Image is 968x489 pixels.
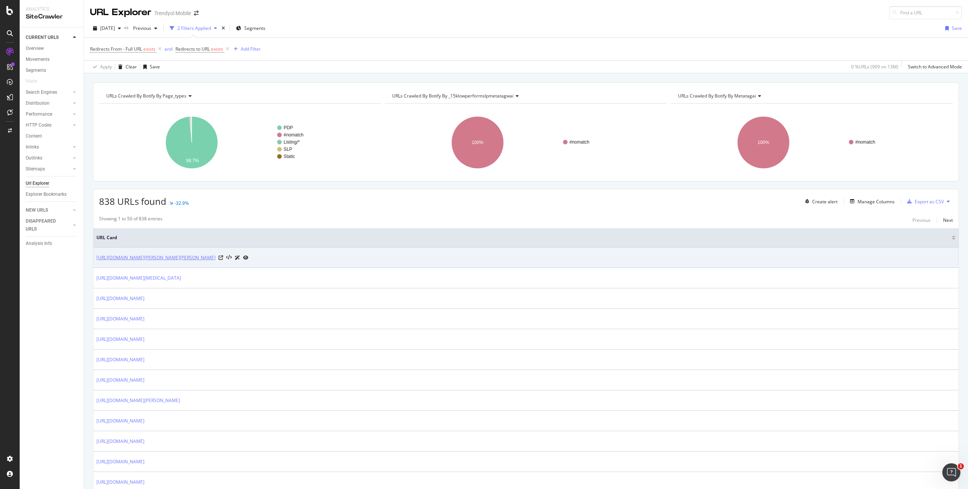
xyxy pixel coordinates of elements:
[26,180,49,187] div: Url Explorer
[912,215,931,224] button: Previous
[96,234,950,241] span: URL Card
[26,240,52,248] div: Analysis Info
[26,34,71,42] a: CURRENT URLS
[219,255,223,260] a: Visit Online Page
[186,158,199,163] text: 98.7%
[96,458,144,466] a: [URL][DOMAIN_NAME]
[26,45,78,53] a: Overview
[96,274,181,282] a: [URL][DOMAIN_NAME][MEDICAL_DATA]
[130,25,151,31] span: Previous
[26,190,78,198] a: Explorer Bookmarks
[26,206,71,214] a: NEW URLS
[26,154,42,162] div: Outlinks
[96,417,144,425] a: [URL][DOMAIN_NAME]
[26,77,37,85] div: Visits
[915,198,944,205] div: Export as CSV
[26,110,71,118] a: Performance
[943,215,953,224] button: Next
[26,88,57,96] div: Search Engines
[241,46,261,52] div: Add Filter
[130,22,160,34] button: Previous
[26,67,78,74] a: Segments
[220,25,226,32] div: times
[150,63,160,70] div: Save
[26,180,78,187] a: Url Explorer
[26,77,45,85] a: Visits
[26,121,71,129] a: HTTP Codes
[26,88,71,96] a: Search Engines
[96,315,144,323] a: [URL][DOMAIN_NAME]
[908,63,962,70] div: Switch to Advanced Mode
[757,140,769,145] text: 100%
[391,90,660,102] h4: URLs Crawled By Botify By _15klowperformslpmetatagwai
[143,46,155,52] span: exists
[115,61,137,73] button: Clear
[904,195,944,207] button: Export as CSV
[958,463,964,469] span: 1
[284,147,292,152] text: SLP
[106,93,186,99] span: URLs Crawled By Botify By page_types
[177,25,211,31] div: 2 Filters Applied
[284,132,304,138] text: #nomatch
[26,121,51,129] div: HTTP Codes
[90,46,142,52] span: Redirects From - Full URL
[26,56,78,63] a: Movements
[942,22,962,34] button: Save
[233,22,268,34] button: Segments
[385,110,667,175] div: A chart.
[26,165,71,173] a: Sitemaps
[244,25,265,31] span: Segments
[472,140,483,145] text: 100%
[952,25,962,31] div: Save
[284,139,300,145] text: Listing/*
[99,110,381,175] svg: A chart.
[26,217,71,233] a: DISAPPEARED URLS
[26,143,71,151] a: Inlinks
[154,9,191,17] div: Trendyol Mobile
[26,67,46,74] div: Segments
[96,254,216,262] a: [URL][DOMAIN_NAME][PERSON_NAME][PERSON_NAME]
[26,12,78,21] div: SiteCrawler
[164,45,172,53] button: and
[96,295,144,302] a: [URL][DOMAIN_NAME]
[26,45,44,53] div: Overview
[100,63,112,70] div: Apply
[942,463,960,481] iframe: Intercom live chat
[167,22,220,34] button: 2 Filters Applied
[678,93,756,99] span: URLs Crawled By Botify By metatagai
[174,200,189,206] div: -32.9%
[284,125,293,130] text: PDP
[671,110,953,175] svg: A chart.
[164,46,172,52] div: and
[26,34,59,42] div: CURRENT URLS
[905,61,962,73] button: Switch to Advanced Mode
[90,22,124,34] button: [DATE]
[26,190,67,198] div: Explorer Bookmarks
[126,63,137,70] div: Clear
[26,6,78,12] div: Analytics
[26,240,78,248] a: Analysis Info
[26,110,52,118] div: Performance
[26,99,71,107] a: Distribution
[90,61,112,73] button: Apply
[96,376,144,384] a: [URL][DOMAIN_NAME]
[100,25,115,31] span: 2025 Aug. 31st
[226,255,232,260] button: View HTML Source
[26,132,78,140] a: Content
[175,46,210,52] span: Redirects to URL
[243,254,248,262] a: URL Inspection
[26,206,48,214] div: NEW URLS
[676,90,946,102] h4: URLs Crawled By Botify By metatagai
[99,195,166,207] span: 838 URLs found
[851,63,898,70] div: 0 % URLs ( 909 on 13M )
[194,11,199,16] div: arrow-right-arrow-left
[105,90,374,102] h4: URLs Crawled By Botify By page_types
[847,197,895,206] button: Manage Columns
[284,154,295,159] text: Static
[140,61,160,73] button: Save
[569,139,589,145] text: #nomatch
[26,165,45,173] div: Sitemaps
[235,254,240,262] a: AI Url Details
